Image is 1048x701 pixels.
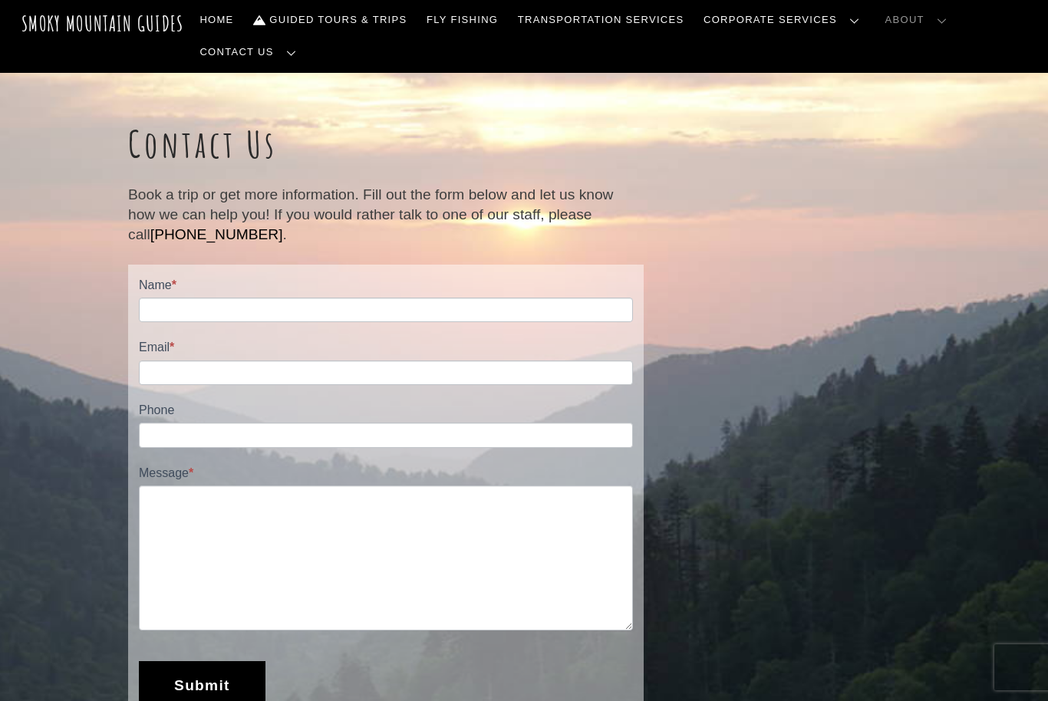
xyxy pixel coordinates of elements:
[128,185,644,245] p: Book a trip or get more information. Fill out the form below and let us know how we can help you!...
[21,11,184,36] a: Smoky Mountain Guides
[139,400,633,423] label: Phone
[150,226,283,242] a: [PHONE_NUMBER]
[128,122,644,166] h1: Contact Us
[247,4,413,36] a: Guided Tours & Trips
[420,4,504,36] a: Fly Fishing
[194,4,240,36] a: Home
[139,463,633,485] label: Message
[194,36,308,68] a: Contact Us
[879,4,959,36] a: About
[512,4,690,36] a: Transportation Services
[139,337,633,360] label: Email
[139,275,633,298] label: Name
[697,4,872,36] a: Corporate Services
